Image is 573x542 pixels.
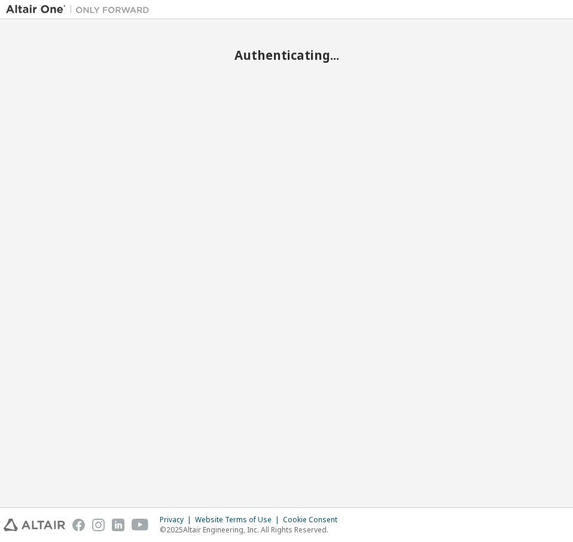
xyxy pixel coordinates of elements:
[72,519,85,531] img: facebook.svg
[160,515,195,525] div: Privacy
[4,519,65,531] img: altair_logo.svg
[112,519,124,531] img: linkedin.svg
[6,4,156,16] img: Altair One
[132,519,149,531] img: youtube.svg
[283,515,345,525] div: Cookie Consent
[6,47,567,63] h2: Authenticating...
[160,525,345,535] p: © 2025 Altair Engineering, Inc. All Rights Reserved.
[195,515,283,525] div: Website Terms of Use
[92,519,105,531] img: instagram.svg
